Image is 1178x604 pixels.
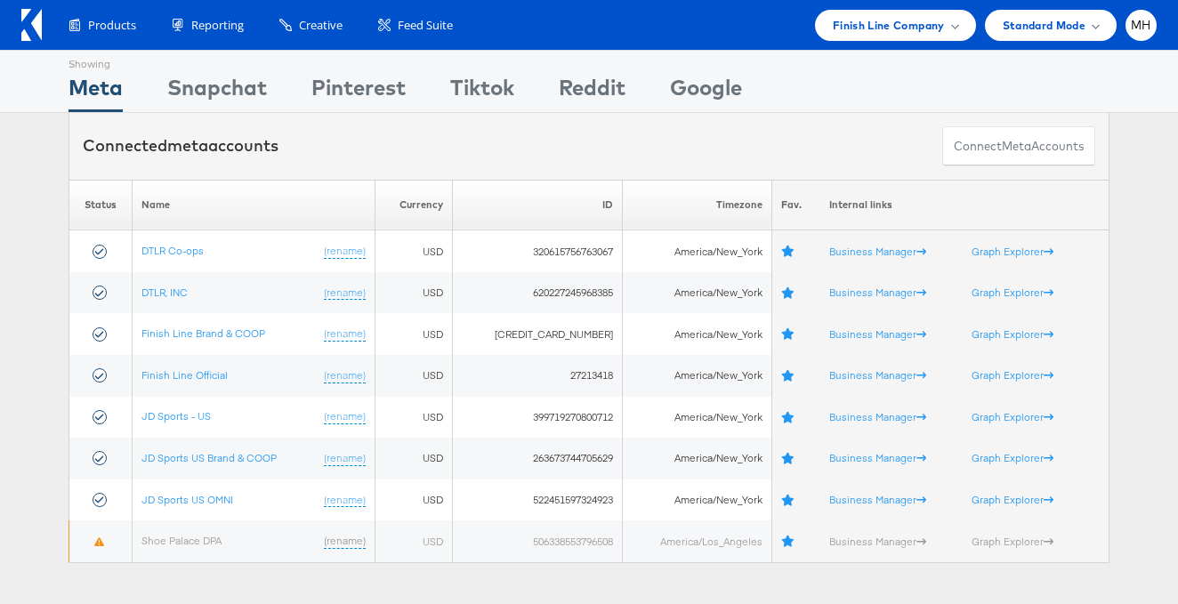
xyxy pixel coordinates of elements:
[829,286,926,299] a: Business Manager
[452,397,622,439] td: 399719270800712
[972,410,1053,423] a: Graph Explorer
[141,326,265,340] a: Finish Line Brand & COOP
[141,534,222,547] a: Shoe Palace DPA
[450,72,514,112] div: Tiktok
[324,451,366,466] a: (rename)
[622,313,772,355] td: America/New_York
[452,355,622,397] td: 27213418
[622,520,772,562] td: America/Los_Angeles
[829,535,926,548] a: Business Manager
[972,535,1053,548] a: Graph Explorer
[972,327,1053,341] a: Graph Explorer
[141,451,277,464] a: JD Sports US Brand & COOP
[83,134,278,157] div: Connected accounts
[1131,20,1151,31] span: MH
[452,272,622,314] td: 620227245968385
[324,368,366,383] a: (rename)
[375,479,452,521] td: USD
[375,520,452,562] td: USD
[69,51,123,72] div: Showing
[167,72,267,112] div: Snapchat
[324,286,366,301] a: (rename)
[452,230,622,272] td: 320615756763067
[452,180,622,230] th: ID
[622,479,772,521] td: America/New_York
[132,180,375,230] th: Name
[324,534,366,549] a: (rename)
[191,17,244,34] span: Reporting
[69,72,123,112] div: Meta
[375,180,452,230] th: Currency
[299,17,343,34] span: Creative
[69,180,133,230] th: Status
[942,126,1095,166] button: ConnectmetaAccounts
[670,72,742,112] div: Google
[829,410,926,423] a: Business Manager
[829,493,926,506] a: Business Manager
[622,355,772,397] td: America/New_York
[829,451,926,464] a: Business Manager
[375,355,452,397] td: USD
[375,313,452,355] td: USD
[972,286,1053,299] a: Graph Explorer
[452,313,622,355] td: [CREDIT_CARD_NUMBER]
[1003,16,1085,35] span: Standard Mode
[622,180,772,230] th: Timezone
[972,245,1053,258] a: Graph Explorer
[167,135,208,156] span: meta
[622,272,772,314] td: America/New_York
[559,72,625,112] div: Reddit
[311,72,406,112] div: Pinterest
[622,397,772,439] td: America/New_York
[972,451,1053,464] a: Graph Explorer
[141,368,228,382] a: Finish Line Official
[972,368,1053,382] a: Graph Explorer
[622,230,772,272] td: America/New_York
[375,438,452,479] td: USD
[452,520,622,562] td: 506338553796508
[141,286,188,299] a: DTLR, INC
[324,326,366,342] a: (rename)
[829,327,926,341] a: Business Manager
[622,438,772,479] td: America/New_York
[398,17,453,34] span: Feed Suite
[452,438,622,479] td: 263673744705629
[324,409,366,424] a: (rename)
[324,493,366,508] a: (rename)
[829,245,926,258] a: Business Manager
[375,230,452,272] td: USD
[972,493,1053,506] a: Graph Explorer
[375,272,452,314] td: USD
[375,397,452,439] td: USD
[141,493,233,506] a: JD Sports US OMNI
[452,479,622,521] td: 522451597324923
[833,16,945,35] span: Finish Line Company
[829,368,926,382] a: Business Manager
[88,17,136,34] span: Products
[1002,138,1031,155] span: meta
[141,244,204,257] a: DTLR Co-ops
[141,409,211,423] a: JD Sports - US
[324,244,366,259] a: (rename)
